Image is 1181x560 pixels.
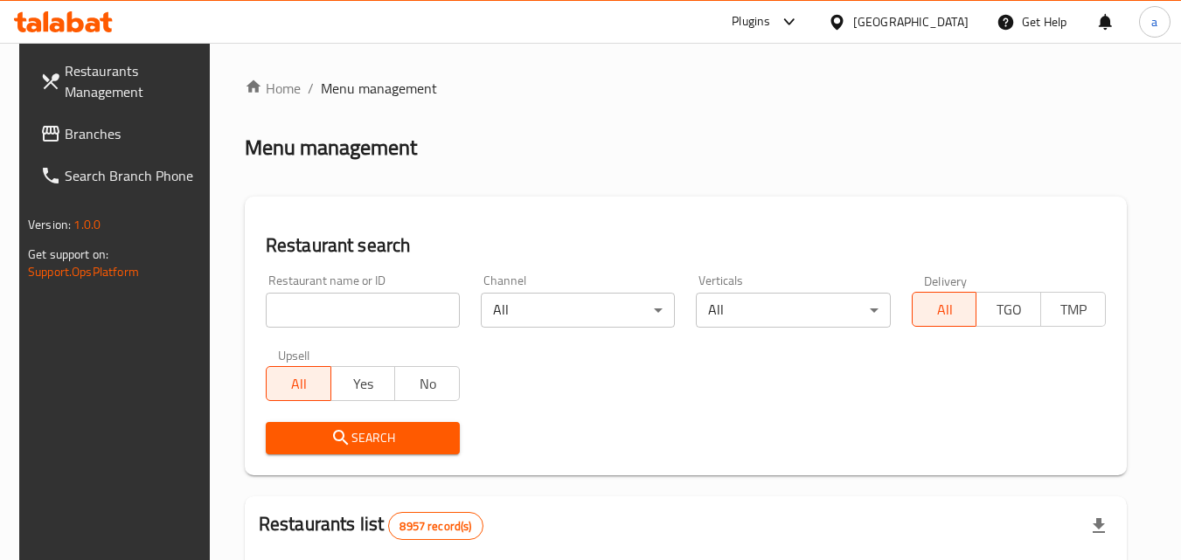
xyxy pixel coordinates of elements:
span: Search [280,427,446,449]
span: No [402,371,453,397]
span: TGO [983,297,1034,322]
span: All [274,371,324,397]
div: All [481,293,675,328]
label: Upsell [278,349,310,361]
button: Yes [330,366,396,401]
span: a [1151,12,1157,31]
span: Branches [65,123,203,144]
div: Plugins [732,11,770,32]
button: TGO [976,292,1041,327]
li: / [308,78,314,99]
div: [GEOGRAPHIC_DATA] [853,12,969,31]
span: TMP [1048,297,1099,322]
span: Version: [28,213,71,236]
button: All [912,292,977,327]
button: All [266,366,331,401]
div: Total records count [388,512,483,540]
span: All [920,297,970,322]
a: Support.OpsPlatform [28,260,139,283]
h2: Restaurants list [259,511,483,540]
span: Search Branch Phone [65,165,203,186]
span: 8957 record(s) [389,518,482,535]
h2: Menu management [245,134,417,162]
button: No [394,366,460,401]
div: Export file [1078,505,1120,547]
button: Search [266,422,460,454]
a: Restaurants Management [26,50,217,113]
button: TMP [1040,292,1106,327]
span: Menu management [321,78,437,99]
a: Home [245,78,301,99]
h2: Restaurant search [266,232,1106,259]
label: Delivery [924,274,968,287]
a: Search Branch Phone [26,155,217,197]
div: All [696,293,890,328]
input: Search for restaurant name or ID.. [266,293,460,328]
span: Restaurants Management [65,60,203,102]
span: Get support on: [28,243,108,266]
a: Branches [26,113,217,155]
span: Yes [338,371,389,397]
span: 1.0.0 [73,213,101,236]
nav: breadcrumb [245,78,1127,99]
